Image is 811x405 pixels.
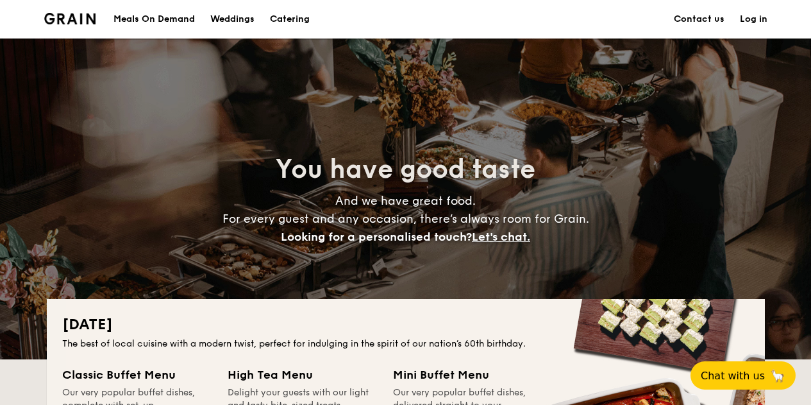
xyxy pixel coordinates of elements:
[770,368,785,383] span: 🦙
[701,370,765,382] span: Chat with us
[222,194,589,244] span: And we have great food. For every guest and any occasion, there’s always room for Grain.
[44,13,96,24] img: Grain
[276,154,535,185] span: You have good taste
[62,338,749,350] div: The best of local cuisine with a modern twist, perfect for indulging in the spirit of our nation’...
[393,366,543,384] div: Mini Buffet Menu
[62,366,212,384] div: Classic Buffet Menu
[472,230,530,244] span: Let's chat.
[44,13,96,24] a: Logotype
[228,366,378,384] div: High Tea Menu
[281,230,472,244] span: Looking for a personalised touch?
[690,361,796,390] button: Chat with us🦙
[62,315,749,335] h2: [DATE]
